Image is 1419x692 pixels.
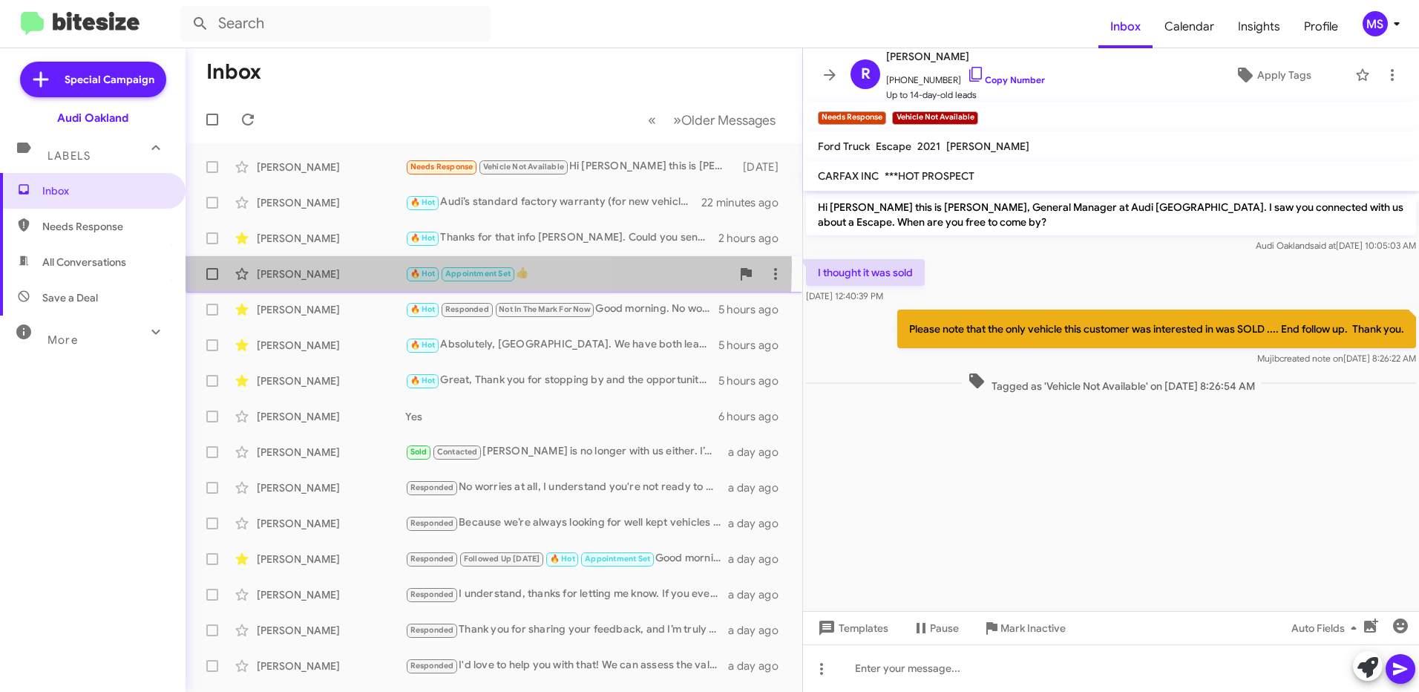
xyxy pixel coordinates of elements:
[257,659,405,673] div: [PERSON_NAME]
[718,373,790,388] div: 5 hours ago
[42,255,126,270] span: All Conversations
[257,409,405,424] div: [PERSON_NAME]
[917,140,940,153] span: 2021
[718,302,790,317] div: 5 hours ago
[180,6,491,42] input: Search
[967,74,1045,85] a: Copy Number
[861,62,871,86] span: R
[257,373,405,388] div: [PERSON_NAME]
[410,162,473,172] span: Needs Response
[818,111,886,125] small: Needs Response
[20,62,166,97] a: Special Campaign
[405,479,728,496] div: No worries at all, I understand you're not ready to move forward just yet. I'm here if you need a...
[886,88,1045,102] span: Up to 14-day-old leads
[718,231,790,246] div: 2 hours ago
[257,516,405,531] div: [PERSON_NAME]
[257,587,405,602] div: [PERSON_NAME]
[1279,353,1343,364] span: created note on
[1257,353,1416,364] span: Mujib [DATE] 8:26:22 AM
[1292,5,1350,48] a: Profile
[483,162,564,172] span: Vehicle Not Available
[818,169,879,183] span: CARFAX INC
[728,587,790,602] div: a day ago
[1363,11,1388,36] div: MS
[648,111,656,129] span: «
[405,443,728,460] div: [PERSON_NAME] is no longer with us either. I’m [PERSON_NAME], I’d be happy to personally assist y...
[946,140,1029,153] span: [PERSON_NAME]
[257,445,405,460] div: [PERSON_NAME]
[65,72,154,87] span: Special Campaign
[47,333,78,347] span: More
[410,590,454,599] span: Responded
[728,659,790,673] div: a day ago
[885,169,974,183] span: ***HOT PROSPECT
[257,195,405,210] div: [PERSON_NAME]
[962,372,1261,394] span: Tagged as 'Vehicle Not Available' on [DATE] 8:26:54 AM
[410,625,454,635] span: Responded
[1310,240,1336,251] span: said at
[405,657,728,674] div: I'd love to help you with that! We can assess the value of your E-Tron during a visit. Would you ...
[718,409,790,424] div: 6 hours ago
[405,372,718,389] div: Great, Thank you for stopping by and the opportunity. When is best time for you to come by again?
[550,554,575,564] span: 🔥 Hot
[410,554,454,564] span: Responded
[718,338,790,353] div: 5 hours ago
[410,447,427,457] span: Sold
[900,615,971,642] button: Pause
[664,105,784,135] button: Next
[405,515,728,532] div: Because we’re always looking for well kept vehicles like yours to offer our customers, and pre-ow...
[886,65,1045,88] span: [PHONE_NUMBER]
[405,301,718,318] div: Good morning. No worries at all, I understand you're not ready to move forward just yet. I'm here...
[257,231,405,246] div: [PERSON_NAME]
[1000,615,1066,642] span: Mark Inactive
[410,340,436,350] span: 🔥 Hot
[410,233,436,243] span: 🔥 Hot
[886,48,1045,65] span: [PERSON_NAME]
[930,615,959,642] span: Pause
[206,60,261,84] h1: Inbox
[806,259,925,286] p: I thought it was sold
[47,149,91,163] span: Labels
[701,195,790,210] div: 22 minutes ago
[405,194,701,211] div: Audi’s standard factory warranty (for new vehicles) is 4 years or 50,000 miles, whichever comes f...
[257,267,405,281] div: [PERSON_NAME]
[410,269,436,278] span: 🔥 Hot
[806,290,883,301] span: [DATE] 12:40:39 PM
[681,112,776,128] span: Older Messages
[410,304,436,314] span: 🔥 Hot
[736,160,790,174] div: [DATE]
[971,615,1078,642] button: Mark Inactive
[405,336,718,353] div: Absolutely, [GEOGRAPHIC_DATA]. We have both lease and purchase options with competitive rates thr...
[1153,5,1226,48] a: Calendar
[1256,240,1416,251] span: Audi Oakland [DATE] 10:05:03 AM
[728,480,790,495] div: a day ago
[405,158,736,175] div: Hi [PERSON_NAME] this is [PERSON_NAME], General Manager at Audi [GEOGRAPHIC_DATA]. I saw you conn...
[673,111,681,129] span: »
[437,447,478,457] span: Contacted
[640,105,784,135] nav: Page navigation example
[585,554,650,564] span: Appointment Set
[1098,5,1153,48] span: Inbox
[257,480,405,495] div: [PERSON_NAME]
[57,111,128,125] div: Audi Oakland
[1226,5,1292,48] span: Insights
[897,310,1416,348] p: Please note that the only vehicle this customer was interested in was SOLD .... End follow up. Th...
[728,516,790,531] div: a day ago
[405,586,728,603] div: I understand, thanks for letting me know. If you ever change your mind or want to explore an offe...
[405,550,728,567] div: Good morning [PERSON_NAME], hope all is well. My apologies for the delayed reply as I was not in ...
[257,160,405,174] div: [PERSON_NAME]
[405,409,718,424] div: Yes
[1257,62,1311,88] span: Apply Tags
[42,290,98,305] span: Save a Deal
[42,183,168,198] span: Inbox
[815,615,888,642] span: Templates
[1350,11,1403,36] button: MS
[639,105,665,135] button: Previous
[728,623,790,638] div: a day ago
[405,265,731,282] div: 👍
[410,661,454,670] span: Responded
[818,140,870,153] span: Ford Truck
[806,194,1416,235] p: Hi [PERSON_NAME] this is [PERSON_NAME], General Manager at Audi [GEOGRAPHIC_DATA]. I saw you conn...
